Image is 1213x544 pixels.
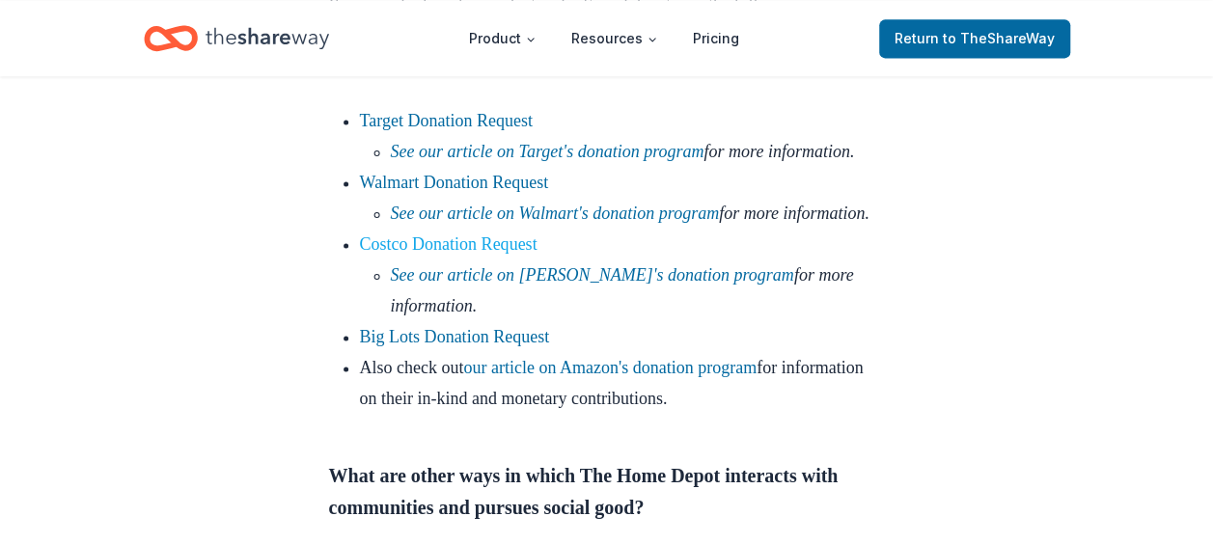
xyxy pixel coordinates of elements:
em: for more information. [391,265,854,315]
a: Returnto TheShareWay [879,19,1070,58]
em: for more information. [391,142,855,161]
a: See our article on Walmart's donation program [391,204,720,223]
li: Also check out for information on their in-kind and monetary contributions. [360,352,885,414]
span: Return [895,27,1055,50]
a: Big Lots Donation Request [360,327,550,346]
a: Target Donation Request [360,111,533,130]
a: our article on Amazon's donation program [463,358,757,377]
a: See our article on Target's donation program [391,142,704,161]
button: Product [454,19,552,58]
a: See our article on [PERSON_NAME]'s donation program [391,265,794,285]
a: Costco Donation Request [360,234,538,254]
span: to TheShareWay [943,30,1055,46]
h3: What are other ways in which The Home Depot interacts with communities and pursues social good? [329,460,885,522]
nav: Main [454,15,755,61]
a: Home [144,15,329,61]
a: Walmart Donation Request [360,173,549,192]
em: for more information. [391,204,869,223]
a: Pricing [677,19,755,58]
button: Resources [556,19,674,58]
